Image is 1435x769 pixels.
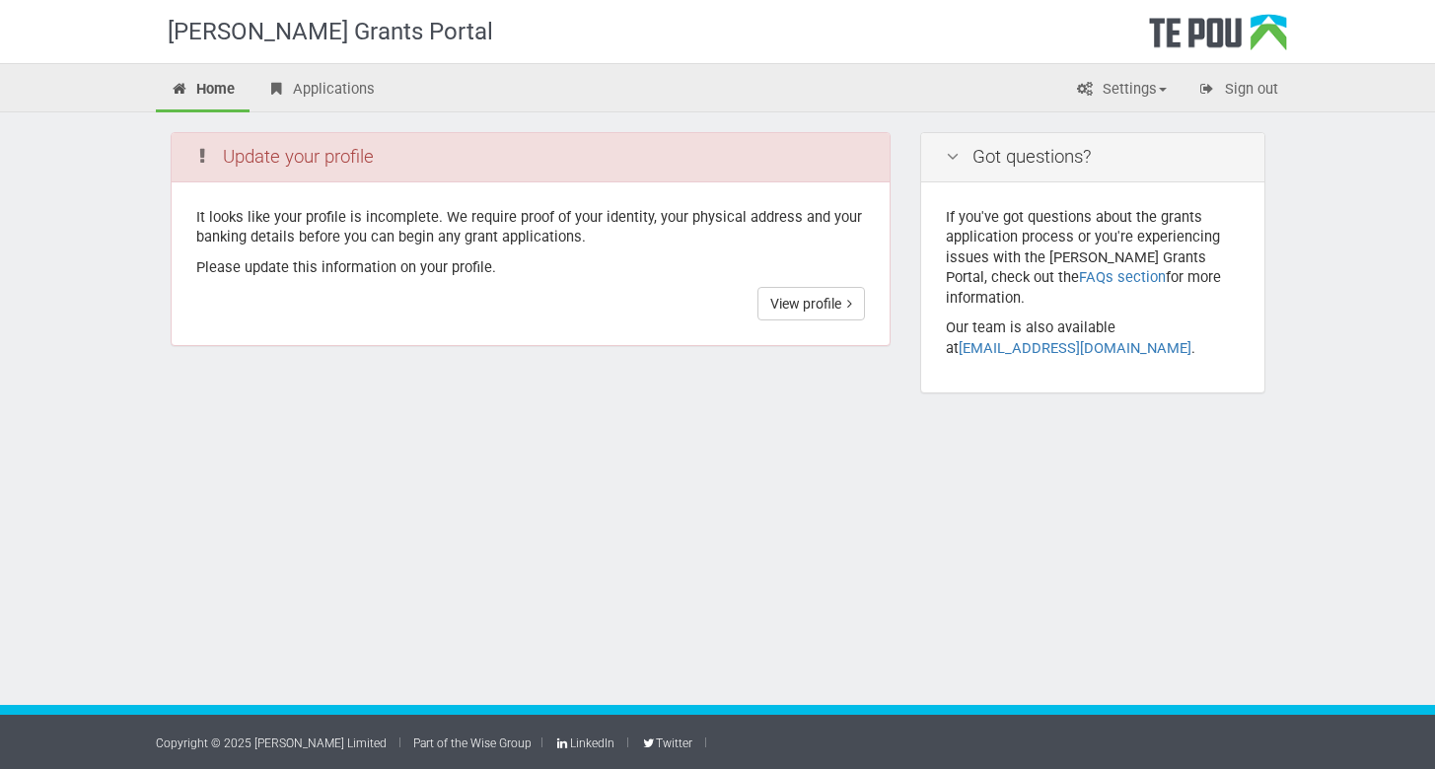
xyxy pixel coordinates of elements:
[156,736,387,750] a: Copyright © 2025 [PERSON_NAME] Limited
[757,287,865,320] a: View profile
[1184,69,1293,112] a: Sign out
[1061,69,1182,112] a: Settings
[641,736,692,750] a: Twitter
[1149,14,1287,63] div: Te Pou Logo
[555,736,614,750] a: LinkedIn
[172,133,890,182] div: Update your profile
[196,207,865,247] p: It looks like your profile is incomplete. We require proof of your identity, your physical addres...
[156,69,251,112] a: Home
[959,339,1191,357] a: [EMAIL_ADDRESS][DOMAIN_NAME]
[946,317,1240,358] p: Our team is also available at .
[251,69,390,112] a: Applications
[413,736,532,750] a: Part of the Wise Group
[946,207,1240,309] p: If you've got questions about the grants application process or you're experiencing issues with t...
[921,133,1264,182] div: Got questions?
[196,257,865,278] p: Please update this information on your profile.
[1079,268,1166,286] a: FAQs section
